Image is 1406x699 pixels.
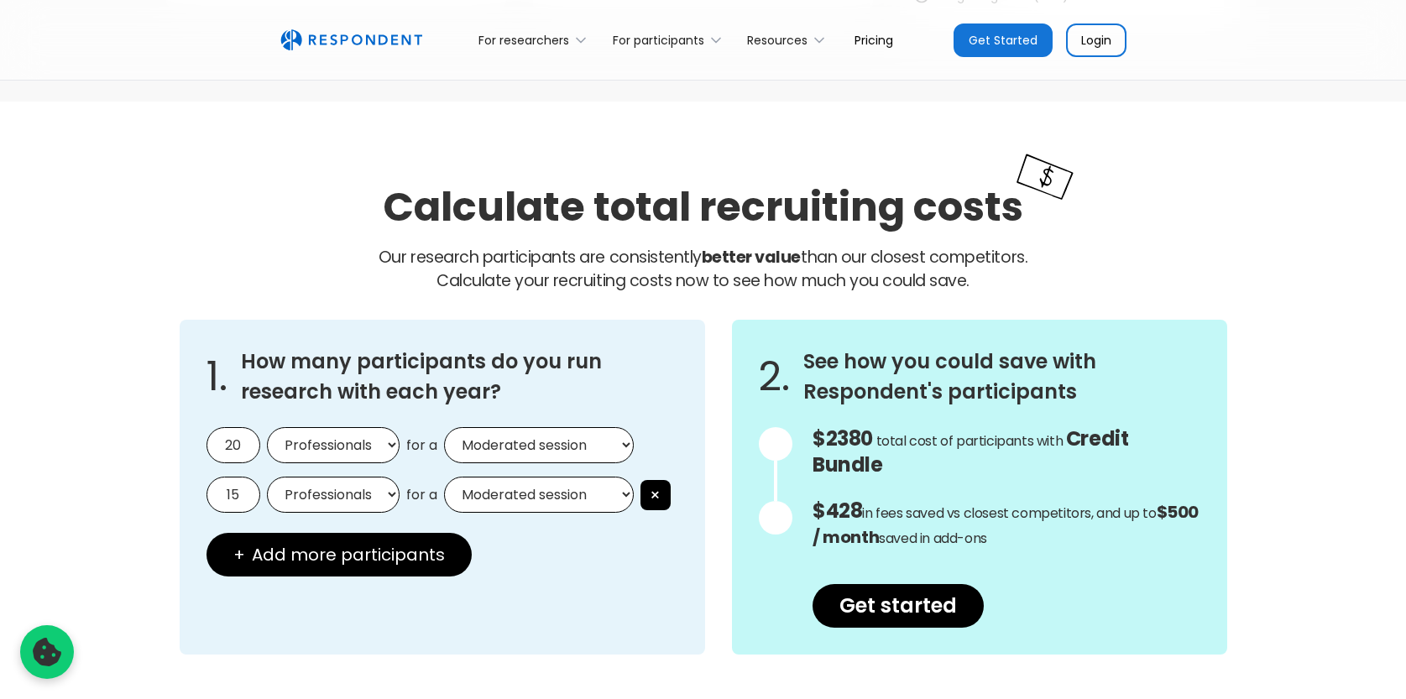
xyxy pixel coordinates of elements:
span: 2. [759,368,790,385]
span: total cost of participants with [876,431,1064,451]
a: Login [1066,23,1126,57]
strong: $500 / month [813,500,1199,549]
span: $428 [813,497,862,524]
button: × [640,480,671,510]
a: Pricing [841,20,907,60]
div: For participants [603,20,737,60]
h2: Calculate total recruiting costs [383,179,1023,235]
strong: better value [702,246,801,269]
span: for a [406,487,437,503]
button: + Add more participants [206,533,472,576]
p: in fees saved vs closest competitors, and up to saved in add-ons [813,499,1200,550]
span: Add more participants [252,546,445,563]
img: Untitled UI logotext [280,29,422,51]
h3: How many participants do you run research with each year? [241,347,678,407]
a: Get started [813,584,984,628]
span: Credit Bundle [813,425,1128,478]
a: Get Started [954,23,1053,57]
div: For participants [613,32,704,49]
span: $2380 [813,425,873,452]
div: For researchers [478,32,569,49]
span: 1. [206,368,227,385]
a: home [280,29,422,51]
div: For researchers [469,20,603,60]
div: Resources [738,20,841,60]
div: Resources [747,32,808,49]
span: Calculate your recruiting costs now to see how much you could save. [436,269,970,292]
p: Our research participants are consistently than our closest competitors. [180,246,1227,293]
span: + [233,546,245,563]
h3: See how you could save with Respondent's participants [803,347,1200,407]
span: for a [406,437,437,454]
